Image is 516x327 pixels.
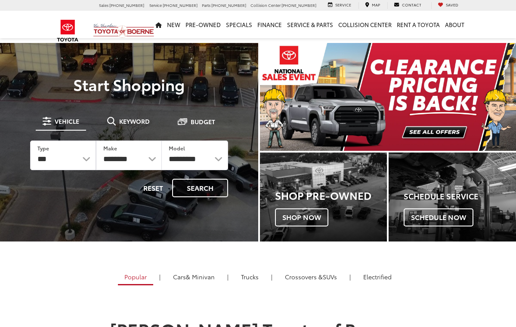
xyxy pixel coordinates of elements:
label: Type [37,144,49,152]
a: About [442,11,467,38]
div: Toyota [389,153,516,241]
span: [PHONE_NUMBER] [211,2,246,8]
span: Budget [191,119,215,125]
a: Finance [255,11,284,38]
h3: Shop Pre-Owned [275,189,387,201]
a: Service [321,2,358,9]
img: Vic Vaughan Toyota of Boerne [93,23,154,38]
h4: Schedule Service [404,192,516,201]
a: Service & Parts: Opens in a new tab [284,11,336,38]
li: | [225,272,231,281]
a: My Saved Vehicles [431,2,465,9]
a: Contact [387,2,428,9]
span: [PHONE_NUMBER] [109,2,144,8]
span: Saved [446,2,458,7]
button: Search [172,179,228,197]
a: Map [358,2,386,9]
button: Click to view next picture. [478,60,516,134]
li: | [269,272,275,281]
span: Shop Now [275,208,328,226]
span: Vehicle [55,118,79,124]
a: Pre-Owned [183,11,223,38]
a: Specials [223,11,255,38]
span: Contact [402,2,421,7]
span: Service [335,2,351,7]
span: Collision Center [250,2,281,8]
a: Trucks [235,269,265,284]
a: Collision Center [336,11,394,38]
a: SUVs [278,269,343,284]
div: Toyota [260,153,387,241]
span: [PHONE_NUMBER] [163,2,198,8]
a: Home [153,11,164,38]
a: New [164,11,183,38]
span: Parts [202,2,210,8]
button: Click to view previous picture. [260,60,298,134]
p: Start Shopping [18,76,240,93]
span: Map [372,2,380,7]
span: Service [149,2,162,8]
span: [PHONE_NUMBER] [281,2,316,8]
img: Toyota [52,17,84,45]
label: Make [103,144,117,152]
li: | [347,272,353,281]
span: Sales [99,2,108,8]
a: Electrified [357,269,398,284]
span: Crossovers & [285,272,323,281]
button: Reset [136,179,170,197]
span: Keyword [119,118,150,124]
a: Shop Pre-Owned Shop Now [260,153,387,241]
a: Popular [118,269,153,285]
label: Model [169,144,185,152]
a: Cars [167,269,221,284]
li: | [157,272,163,281]
span: & Minivan [186,272,215,281]
a: Schedule Service Schedule Now [389,153,516,241]
span: Schedule Now [404,208,473,226]
a: Rent a Toyota [394,11,442,38]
